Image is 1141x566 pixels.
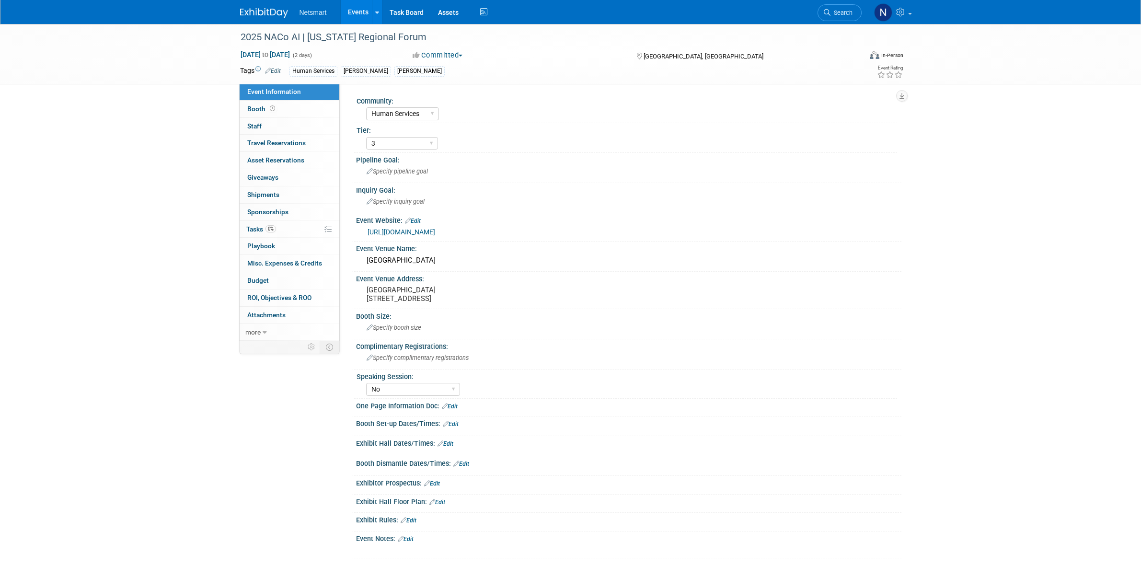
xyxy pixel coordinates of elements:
a: Playbook [240,238,339,254]
span: Tasks [246,225,276,233]
span: (2 days) [292,52,312,58]
div: Event Website: [356,213,901,226]
td: Tags [240,66,281,77]
div: Pipeline Goal: [356,153,901,165]
div: Exhibit Hall Floor Plan: [356,495,901,507]
span: Search [830,9,853,16]
a: Search [818,4,862,21]
div: 2025 NACo AI | [US_STATE] Regional Forum [237,29,847,46]
a: Travel Reservations [240,135,339,151]
a: Edit [424,480,440,487]
span: Budget [247,277,269,284]
a: Shipments [240,186,339,203]
div: Speaking Session: [357,370,897,381]
div: Tier: [357,123,897,135]
span: Specify complimentary registrations [367,354,469,361]
div: Event Format [805,50,904,64]
div: Exhibitor Prospectus: [356,476,901,488]
div: Human Services [289,66,337,76]
span: to [261,51,270,58]
a: Tasks0% [240,221,339,238]
td: Toggle Event Tabs [320,341,339,353]
div: Inquiry Goal: [356,183,901,195]
a: Booth [240,101,339,117]
a: Edit [405,218,421,224]
span: Shipments [247,191,279,198]
span: Booth not reserved yet [268,105,277,112]
a: Edit [443,421,459,427]
span: Giveaways [247,173,278,181]
a: more [240,324,339,341]
div: Complimentary Registrations: [356,339,901,351]
a: ROI, Objectives & ROO [240,289,339,306]
a: Edit [398,536,414,543]
img: ExhibitDay [240,8,288,18]
div: Booth Set-up Dates/Times: [356,416,901,429]
a: Sponsorships [240,204,339,220]
div: [PERSON_NAME] [394,66,445,76]
span: Netsmart [300,9,327,16]
span: more [245,328,261,336]
div: Exhibit Hall Dates/Times: [356,436,901,449]
div: Event Notes: [356,531,901,544]
span: Asset Reservations [247,156,304,164]
span: Specify booth size [367,324,421,331]
a: Edit [429,499,445,506]
span: Specify pipeline goal [367,168,428,175]
span: Playbook [247,242,275,250]
span: Specify inquiry goal [367,198,425,205]
a: Giveaways [240,169,339,186]
div: In-Person [881,52,903,59]
a: Attachments [240,307,339,323]
span: Sponsorships [247,208,288,216]
img: Nina Finn [874,3,892,22]
div: [PERSON_NAME] [341,66,391,76]
span: Misc. Expenses & Credits [247,259,322,267]
a: Edit [442,403,458,410]
div: Event Venue Name: [356,242,901,254]
a: Staff [240,118,339,135]
a: Edit [401,517,416,524]
div: Booth Dismantle Dates/Times: [356,456,901,469]
div: One Page Information Doc: [356,399,901,411]
div: Exhibit Rules: [356,513,901,525]
img: Format-Inperson.png [870,51,879,59]
span: Booth [247,105,277,113]
a: Asset Reservations [240,152,339,169]
a: Edit [265,68,281,74]
div: Event Venue Address: [356,272,901,284]
a: Edit [453,461,469,467]
div: [GEOGRAPHIC_DATA] [363,253,894,268]
a: Event Information [240,83,339,100]
a: [URL][DOMAIN_NAME] [368,228,435,236]
span: [GEOGRAPHIC_DATA], [GEOGRAPHIC_DATA] [644,53,763,60]
pre: [GEOGRAPHIC_DATA] [STREET_ADDRESS] [367,286,573,303]
div: Community: [357,94,897,106]
a: Misc. Expenses & Credits [240,255,339,272]
span: ROI, Objectives & ROO [247,294,311,301]
span: Attachments [247,311,286,319]
a: Budget [240,272,339,289]
span: [DATE] [DATE] [240,50,290,59]
span: 0% [265,225,276,232]
td: Personalize Event Tab Strip [303,341,320,353]
div: Booth Size: [356,309,901,321]
span: Event Information [247,88,301,95]
a: Edit [438,440,453,447]
span: Staff [247,122,262,130]
div: Event Rating [877,66,903,70]
span: Travel Reservations [247,139,306,147]
button: Committed [409,50,466,60]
